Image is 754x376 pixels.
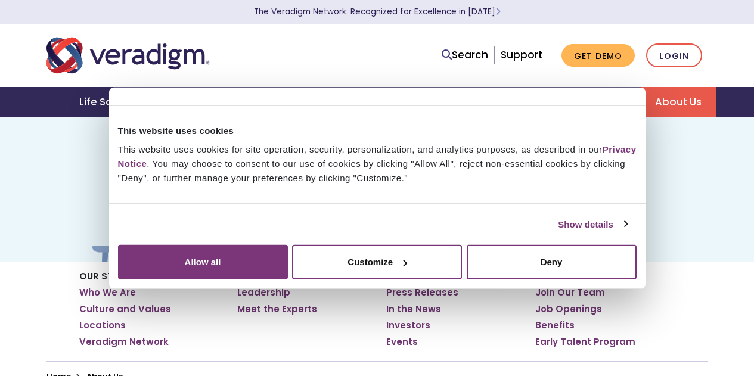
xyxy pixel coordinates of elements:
[46,36,210,75] img: Veradigm logo
[79,287,136,299] a: Who We Are
[237,303,317,315] a: Meet the Experts
[79,303,171,315] a: Culture and Values
[118,144,637,169] a: Privacy Notice
[535,303,602,315] a: Job Openings
[467,245,637,279] button: Deny
[535,287,605,299] a: Join Our Team
[561,44,635,67] a: Get Demo
[254,6,501,17] a: The Veradigm Network: Recognized for Excellence in [DATE]Learn More
[442,47,488,63] a: Search
[641,87,716,117] a: About Us
[535,319,575,331] a: Benefits
[237,287,290,299] a: Leadership
[501,48,542,62] a: Support
[79,336,169,348] a: Veradigm Network
[386,319,430,331] a: Investors
[79,319,126,331] a: Locations
[118,142,637,185] div: This website uses cookies for site operation, security, personalization, and analytics purposes, ...
[118,245,288,279] button: Allow all
[386,303,441,315] a: In the News
[292,245,462,279] button: Customize
[118,123,637,138] div: This website uses cookies
[558,217,627,231] a: Show details
[386,287,458,299] a: Press Releases
[495,6,501,17] span: Learn More
[535,336,635,348] a: Early Talent Program
[386,336,418,348] a: Events
[646,43,702,68] a: Login
[65,87,164,117] a: Life Sciences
